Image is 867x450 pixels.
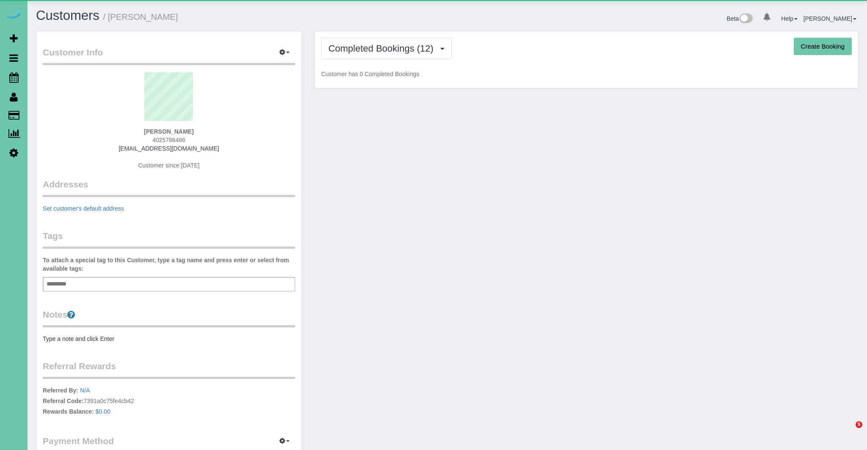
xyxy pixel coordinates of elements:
[781,15,798,22] a: Help
[856,421,862,428] span: 5
[152,137,185,143] span: 4025786486
[138,162,199,169] span: Customer since [DATE]
[321,38,452,59] button: Completed Bookings (12)
[43,386,295,418] p: 7391a0c75fe4cb42
[80,387,90,394] a: N/A
[321,70,852,78] p: Customer has 0 Completed Bookings
[727,15,753,22] a: Beta
[103,12,178,22] small: / [PERSON_NAME]
[803,15,856,22] a: [PERSON_NAME]
[329,43,438,54] span: Completed Bookings (12)
[36,8,99,23] a: Customers
[43,46,295,65] legend: Customer Info
[43,397,83,405] label: Referral Code:
[43,407,94,416] label: Rewards Balance:
[43,360,295,379] legend: Referral Rewards
[119,145,219,152] a: [EMAIL_ADDRESS][DOMAIN_NAME]
[794,38,852,55] button: Create Booking
[96,408,110,415] a: $0.00
[5,8,22,20] img: Automaid Logo
[43,386,78,395] label: Referred By:
[43,335,295,343] pre: Type a note and click Enter
[43,205,124,212] a: Set customer's default address
[739,14,753,25] img: New interface
[43,256,295,273] label: To attach a special tag to this Customer, type a tag name and press enter or select from availabl...
[838,421,859,442] iframe: Intercom live chat
[43,230,295,249] legend: Tags
[144,128,193,135] strong: [PERSON_NAME]
[43,308,295,327] legend: Notes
